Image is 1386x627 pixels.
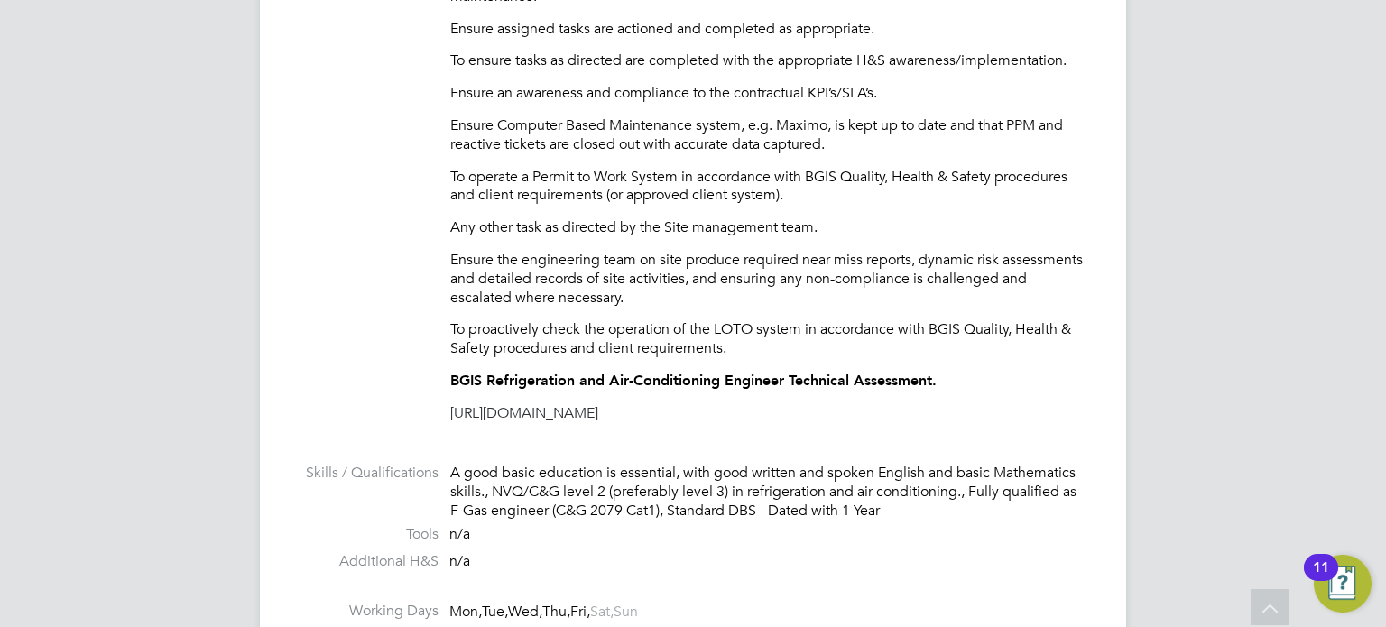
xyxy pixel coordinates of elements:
[1314,555,1372,613] button: Open Resource Center, 11 new notifications
[296,552,439,571] label: Additional H&S
[450,84,1090,103] p: Ensure an awareness and compliance to the contractual KPI’s/SLA’s.
[449,525,470,543] span: n/a
[570,603,590,621] span: Fri,
[450,51,1090,70] p: To ensure tasks as directed are completed with the appropriate H&S awareness/implementation.
[296,602,439,621] label: Working Days
[450,464,1090,520] div: A good basic education is essential, with good written and spoken English and basic Mathematics s...
[450,116,1090,154] p: Ensure Computer Based Maintenance system, e.g. Maximo, is kept up to date and that PPM and reacti...
[508,603,542,621] span: Wed,
[614,603,638,621] span: Sun
[450,168,1090,206] p: To operate a Permit to Work System in accordance with BGIS Quality, Health & Safety procedures an...
[482,603,508,621] span: Tue,
[450,20,1090,39] p: Ensure assigned tasks are actioned and completed as appropriate.
[590,603,614,621] span: Sat,
[449,603,482,621] span: Mon,
[450,372,937,389] strong: BGIS Refrigeration and Air-Conditioning Engineer Technical Assessment.
[450,404,598,422] a: [URL][DOMAIN_NAME]
[450,320,1090,358] p: To proactively check the operation of the LOTO system in accordance with BGIS Quality, Health & S...
[450,251,1090,307] p: Ensure the engineering team on site produce required near miss reports, dynamic risk assessments ...
[449,552,470,570] span: n/a
[542,603,570,621] span: Thu,
[296,464,439,483] label: Skills / Qualifications
[1313,567,1329,591] div: 11
[296,525,439,544] label: Tools
[450,218,1090,237] p: Any other task as directed by the Site management team.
